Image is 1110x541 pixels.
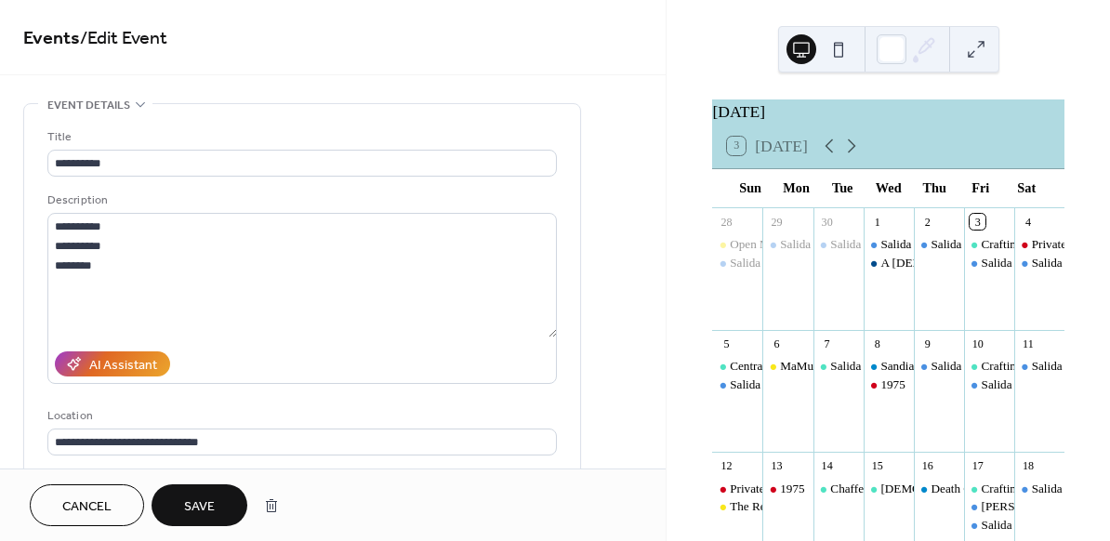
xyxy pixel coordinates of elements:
[1014,481,1064,497] div: Salida Moth
[727,169,773,207] div: Sun
[769,214,785,230] div: 29
[762,236,813,253] div: Salida Theatre Project load in
[730,236,779,253] div: Open Mic
[813,481,864,497] div: Chaffee County Women Who Care
[932,236,1091,253] div: Salida Theatre Project Rehearsal
[30,484,144,526] button: Cancel
[813,358,864,375] div: Salida Moth Dress Rehearsal
[866,169,912,207] div: Wed
[880,358,1012,375] div: Sandia Hearing Aid Center
[1020,336,1036,352] div: 11
[914,481,964,497] div: Death Cafe
[964,236,1014,253] div: Crafting Circle
[769,336,785,352] div: 6
[880,255,1104,271] div: A [DEMOGRAPHIC_DATA] Board Meeting
[23,20,80,57] a: Events
[712,376,762,393] div: Salida Theatre Project presents "Baby with the bath water"
[830,236,990,253] div: Salida Theatre Project Rehearsal
[914,358,964,375] div: Salida Theatre Project presents "Baby with the bath water"
[1014,358,1064,375] div: Salida Theatre Project presents "Baby with the bath water"
[762,358,813,375] div: MaMuse has been canceled
[730,255,879,271] div: Salida Theatre Project Load in
[982,236,1055,253] div: Crafting Circle
[712,358,762,375] div: Central Colorado Humanist
[1020,458,1036,474] div: 18
[911,169,958,207] div: Thu
[730,376,1018,393] div: Salida Theatre Project presents "Baby with the bath water"
[712,481,762,497] div: Private rehearsal
[964,376,1014,393] div: Salida Theatre Project presents "Baby with the bath water"
[982,517,1042,534] div: Salida Moth
[864,358,914,375] div: Sandia Hearing Aid Center
[819,458,835,474] div: 14
[769,458,785,474] div: 13
[914,236,964,253] div: Salida Theatre Project Rehearsal
[47,406,553,426] div: Location
[864,481,914,497] div: Shamanic Healing Circle with Sarah Sol
[719,336,734,352] div: 5
[1014,236,1064,253] div: Private rehearsal
[919,458,935,474] div: 16
[780,481,804,497] div: 1975
[47,191,553,210] div: Description
[152,484,247,526] button: Save
[869,458,885,474] div: 15
[712,255,762,271] div: Salida Theatre Project Load in
[819,336,835,352] div: 7
[184,497,215,517] span: Save
[964,517,1014,534] div: Salida Moth
[819,214,835,230] div: 30
[1020,214,1036,230] div: 4
[62,497,112,517] span: Cancel
[712,99,1064,124] div: [DATE]
[982,358,1055,375] div: Crafting Circle
[780,358,915,375] div: MaMuse has been canceled
[880,236,1040,253] div: Salida Theatre Project Rehearsal
[47,127,553,147] div: Title
[919,214,935,230] div: 2
[970,336,985,352] div: 10
[780,236,926,253] div: Salida Theatre Project load in
[869,214,885,230] div: 1
[880,376,905,393] div: 1975
[919,336,935,352] div: 9
[869,336,885,352] div: 8
[1003,169,1050,207] div: Sat
[712,236,762,253] div: Open Mic
[864,376,914,393] div: 1975
[730,498,822,515] div: The ReMemberers
[89,356,157,376] div: AI Assistant
[932,481,987,497] div: Death Cafe
[982,481,1055,497] div: Crafting Circle
[1032,481,1092,497] div: Salida Moth
[712,498,762,515] div: The ReMemberers
[970,214,985,230] div: 3
[55,351,170,376] button: AI Assistant
[47,96,130,115] span: Event details
[964,255,1014,271] div: Salida Theatre Project presents "Baby with the bath water"
[819,169,866,207] div: Tue
[762,481,813,497] div: 1975
[964,498,1014,515] div: Salida Moth dress rehearsal
[864,236,914,253] div: Salida Theatre Project Rehearsal
[730,358,885,375] div: Central [US_STATE] Humanist
[719,458,734,474] div: 12
[773,169,820,207] div: Mon
[970,458,985,474] div: 17
[719,214,734,230] div: 28
[964,481,1014,497] div: Crafting Circle
[80,20,167,57] span: / Edit Event
[964,358,1014,375] div: Crafting Circle
[958,169,1004,207] div: Fri
[830,481,1001,497] div: Chaffee County Women Who Care
[830,358,972,375] div: Salida Moth Dress Rehearsal
[1014,255,1064,271] div: Salida Theatre Project presents "Baby with the bath water"
[864,255,914,271] div: A Church Board Meeting
[813,236,864,253] div: Salida Theatre Project Rehearsal
[730,481,812,497] div: Private rehearsal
